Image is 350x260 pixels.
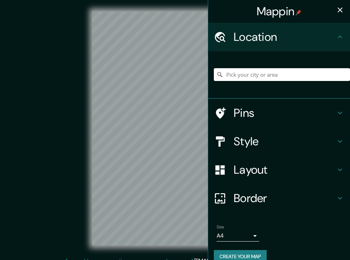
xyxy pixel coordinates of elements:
canvas: Map [92,11,257,245]
h4: Location [234,30,336,44]
h4: Border [234,191,336,205]
h4: Layout [234,163,336,177]
div: A4 [217,230,259,242]
h4: Mappin [257,4,302,18]
div: Pins [208,99,350,127]
img: pin-icon.png [296,10,301,15]
div: Layout [208,156,350,184]
h4: Style [234,134,336,148]
h4: Pins [234,106,336,120]
input: Pick your city or area [214,68,350,81]
div: Border [208,184,350,212]
div: Style [208,127,350,156]
div: Location [208,23,350,51]
label: Size [217,224,224,230]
